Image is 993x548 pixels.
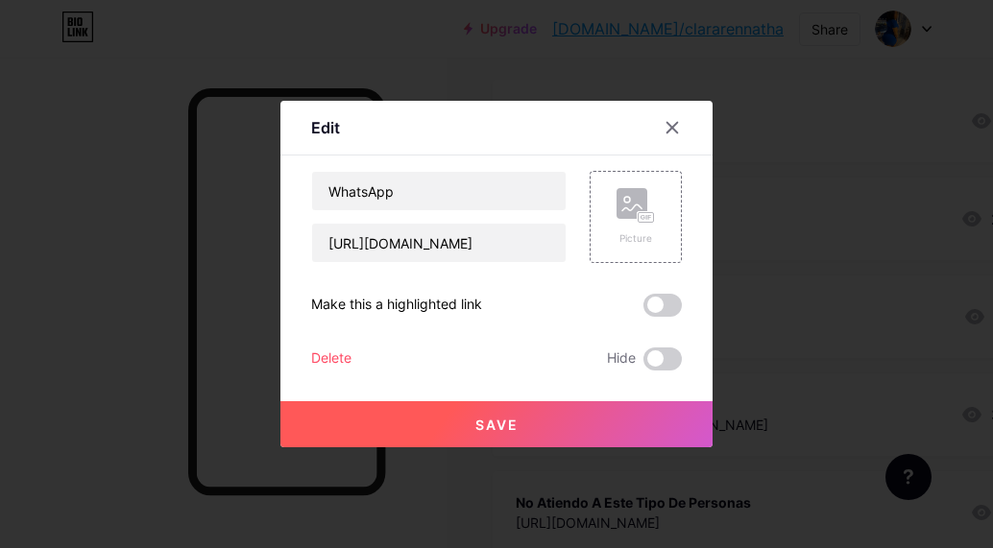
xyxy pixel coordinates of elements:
[311,116,340,139] div: Edit
[607,347,636,370] span: Hide
[280,401,713,447] button: Save
[312,172,566,210] input: Title
[311,294,482,317] div: Make this a highlighted link
[311,347,351,370] div: Delete
[617,231,655,246] div: Picture
[475,417,519,433] span: Save
[312,224,566,262] input: URL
